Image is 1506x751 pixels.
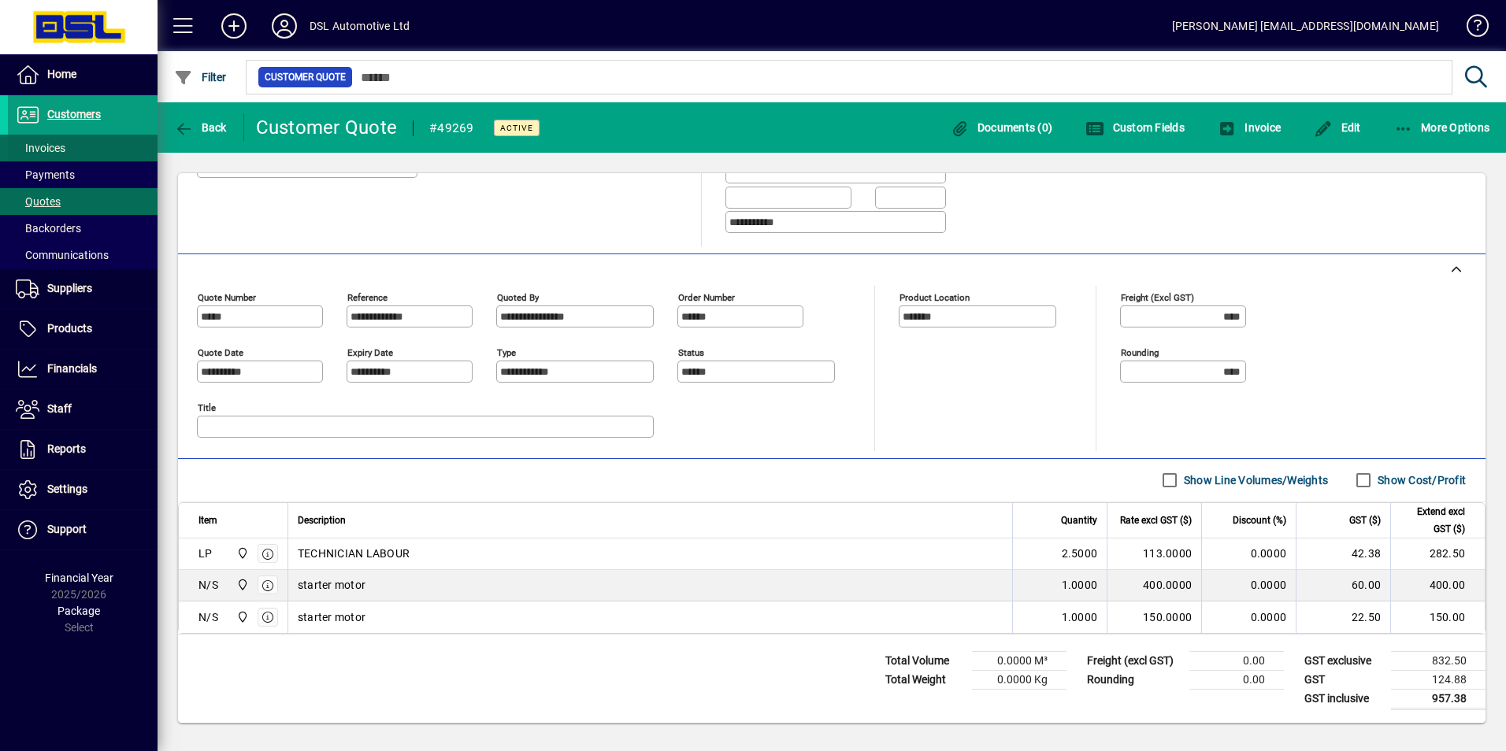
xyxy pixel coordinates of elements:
button: Custom Fields [1081,113,1189,142]
button: More Options [1390,113,1494,142]
td: Total Volume [877,651,972,670]
span: Customers [47,108,101,120]
a: Products [8,309,158,349]
span: starter motor [298,609,365,625]
div: N/S [198,577,218,593]
span: Communications [16,249,109,261]
td: Rounding [1079,670,1189,689]
span: Discount (%) [1233,512,1286,529]
span: Item [198,512,217,529]
td: 0.0000 [1201,601,1296,633]
td: 0.0000 M³ [972,651,1066,670]
div: LP [198,546,213,561]
div: N/S [198,609,218,625]
div: 150.0000 [1117,609,1192,625]
mat-label: Freight (excl GST) [1121,291,1194,302]
span: Reports [47,442,86,455]
span: Extend excl GST ($) [1400,503,1465,538]
td: 0.00 [1189,651,1284,670]
span: Financial Year [45,572,113,584]
mat-label: Quote date [198,346,243,357]
td: 22.50 [1296,601,1390,633]
span: Quantity [1061,512,1097,529]
span: Back [174,121,227,134]
mat-label: Order number [678,291,735,302]
span: Filter [174,71,227,83]
td: 0.0000 [1201,570,1296,601]
a: Home [8,55,158,94]
span: Payments [16,168,75,181]
button: Edit [1310,113,1365,142]
span: Central [232,576,250,594]
a: Communications [8,242,158,268]
mat-label: Reference [347,291,388,302]
td: 832.50 [1391,651,1486,670]
td: GST inclusive [1296,689,1391,708]
div: DSL Automotive Ltd [310,13,410,39]
button: Filter [170,63,231,91]
a: Financials [8,350,158,389]
td: 400.00 [1390,570,1485,601]
td: 0.0000 [1201,538,1296,570]
div: #49269 [429,116,474,141]
mat-label: Type [497,346,516,357]
span: GST ($) [1349,512,1381,529]
span: Backorders [16,222,81,235]
span: Rate excl GST ($) [1120,512,1192,529]
div: 113.0000 [1117,546,1192,561]
span: TECHNICIAN LABOUR [298,546,410,561]
td: Total Weight [877,670,972,689]
button: Documents (0) [946,113,1056,142]
mat-label: Rounding [1121,346,1159,357]
span: 1.0000 [1062,577,1098,593]
div: 400.0000 [1117,577,1192,593]
td: 957.38 [1391,689,1486,708]
span: Support [47,523,87,535]
label: Show Line Volumes/Weights [1181,472,1328,488]
a: Payments [8,161,158,188]
td: Freight (excl GST) [1079,651,1189,670]
td: GST exclusive [1296,651,1391,670]
button: Invoice [1214,113,1285,142]
span: Central [232,609,250,626]
td: 150.00 [1390,601,1485,633]
a: Knowledge Base [1455,3,1486,54]
a: Settings [8,470,158,509]
a: Quotes [8,188,158,215]
mat-label: Quoted by [497,291,539,302]
span: Invoices [16,142,65,154]
span: starter motor [298,577,365,593]
a: Staff [8,390,158,429]
span: Customer Quote [265,69,346,85]
td: 42.38 [1296,538,1390,570]
td: GST [1296,670,1391,689]
span: 1.0000 [1062,609,1098,625]
app-page-header-button: Back [158,113,244,142]
td: 0.0000 Kg [972,670,1066,689]
span: More Options [1394,121,1490,134]
span: Edit [1314,121,1361,134]
span: Products [47,322,92,335]
span: Settings [47,483,87,495]
div: [PERSON_NAME] [EMAIL_ADDRESS][DOMAIN_NAME] [1172,13,1439,39]
span: Active [500,123,533,133]
mat-label: Quote number [198,291,256,302]
a: Reports [8,430,158,469]
span: Custom Fields [1085,121,1185,134]
span: 2.5000 [1062,546,1098,561]
td: 282.50 [1390,538,1485,570]
a: Support [8,510,158,549]
span: Financials [47,362,97,375]
span: Staff [47,402,72,415]
td: 124.88 [1391,670,1486,689]
span: Invoice [1218,121,1281,134]
td: 60.00 [1296,570,1390,601]
span: Home [47,68,76,80]
span: Suppliers [47,282,92,294]
mat-label: Expiry date [347,346,393,357]
span: Package [57,605,100,617]
span: Documents (0) [950,121,1052,134]
div: Customer Quote [256,115,398,140]
mat-label: Product location [900,291,970,302]
a: Invoices [8,135,158,161]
